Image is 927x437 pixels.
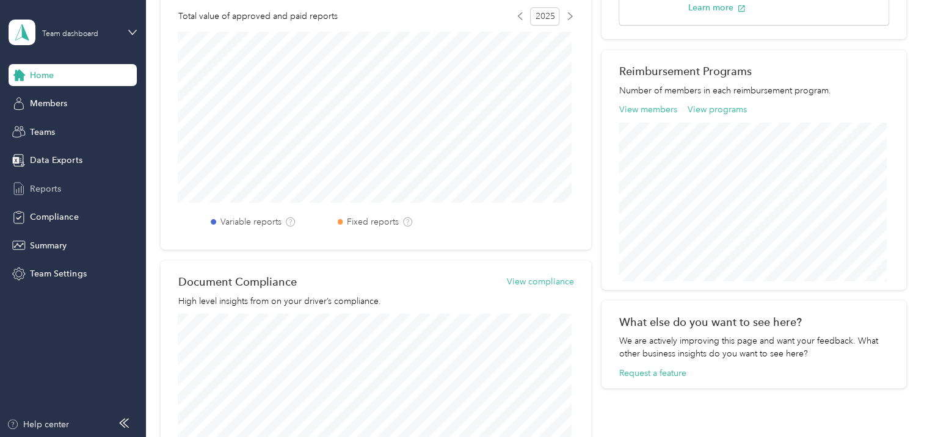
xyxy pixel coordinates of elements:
span: Compliance [30,211,78,223]
h2: Reimbursement Programs [619,65,889,78]
label: Fixed reports [347,215,399,228]
span: Total value of approved and paid reports [178,10,337,23]
button: Request a feature [619,367,686,380]
span: Home [30,69,54,82]
button: Help center [7,418,69,431]
span: Teams [30,126,55,139]
iframe: Everlance-gr Chat Button Frame [859,369,927,437]
button: View compliance [507,275,574,288]
span: Team Settings [30,267,86,280]
button: View programs [688,103,747,116]
h2: Document Compliance [178,275,296,288]
button: Learn more [688,1,746,14]
div: Team dashboard [42,31,98,38]
span: 2025 [530,7,559,26]
span: Summary [30,239,67,252]
button: View members [619,103,677,116]
label: Variable reports [220,215,282,228]
div: We are actively improving this page and want your feedback. What other business insights do you w... [619,334,889,360]
p: Number of members in each reimbursement program. [619,84,889,97]
span: Reports [30,182,61,195]
span: Members [30,97,67,110]
div: What else do you want to see here? [619,316,889,328]
p: High level insights from on your driver’s compliance. [178,295,573,308]
span: Data Exports [30,154,82,167]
